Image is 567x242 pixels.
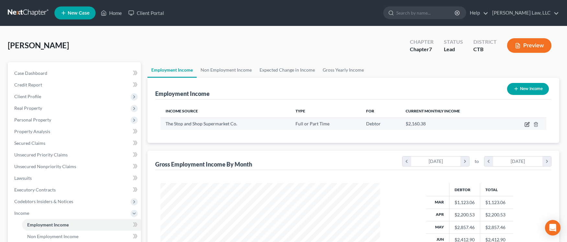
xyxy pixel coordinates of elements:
[14,82,42,87] span: Credit Report
[14,164,76,169] span: Unsecured Nonpriority Claims
[480,209,513,221] td: $2,200.53
[147,62,197,78] a: Employment Income
[493,156,543,166] div: [DATE]
[14,129,50,134] span: Property Analysis
[27,234,78,239] span: Non Employment Income
[9,137,141,149] a: Secured Claims
[480,196,513,209] td: $1,123.06
[507,83,549,95] button: New Income
[14,94,41,99] span: Client Profile
[197,62,256,78] a: Non Employment Income
[473,46,497,53] div: CTB
[14,70,47,76] span: Case Dashboard
[166,121,237,126] span: The Stop and Shop Supermarket Co.
[411,156,461,166] div: [DATE]
[455,199,475,206] div: $1,123.06
[9,149,141,161] a: Unsecured Priority Claims
[14,140,45,146] span: Secured Claims
[14,199,73,204] span: Codebtors Insiders & Notices
[22,219,141,231] a: Employment Income
[426,209,449,221] th: Apr
[455,224,475,231] div: $2,857.46
[396,7,456,19] input: Search by name...
[475,158,479,165] span: to
[256,62,319,78] a: Expected Change in Income
[68,11,89,16] span: New Case
[402,156,411,166] i: chevron_left
[319,62,368,78] a: Gross Yearly Income
[455,212,475,218] div: $2,200.53
[14,117,51,122] span: Personal Property
[484,156,493,166] i: chevron_left
[155,90,210,98] div: Employment Income
[406,109,460,113] span: Current Monthly Income
[14,105,42,111] span: Real Property
[125,7,167,19] a: Client Portal
[98,7,125,19] a: Home
[480,221,513,233] td: $2,857.46
[449,183,480,196] th: Debtor
[295,121,330,126] span: Full or Part Time
[9,126,141,137] a: Property Analysis
[542,156,551,166] i: chevron_right
[14,187,56,192] span: Executory Contracts
[14,210,29,216] span: Income
[507,38,551,53] button: Preview
[14,175,32,181] span: Lawsuits
[545,220,561,236] div: Open Intercom Messenger
[9,79,141,91] a: Credit Report
[410,38,434,46] div: Chapter
[480,183,513,196] th: Total
[426,196,449,209] th: Mar
[489,7,559,19] a: [PERSON_NAME] Law, LLC
[460,156,469,166] i: chevron_right
[14,152,68,157] span: Unsecured Priority Claims
[467,7,488,19] a: Help
[366,109,374,113] span: For
[166,109,198,113] span: Income Source
[8,40,69,50] span: [PERSON_NAME]
[9,67,141,79] a: Case Dashboard
[9,161,141,172] a: Unsecured Nonpriority Claims
[426,221,449,233] th: May
[429,46,432,52] span: 7
[410,46,434,53] div: Chapter
[444,46,463,53] div: Lead
[9,172,141,184] a: Lawsuits
[295,109,305,113] span: Type
[9,184,141,196] a: Executory Contracts
[444,38,463,46] div: Status
[366,121,381,126] span: Debtor
[473,38,497,46] div: District
[27,222,69,227] span: Employment Income
[155,160,252,168] div: Gross Employment Income By Month
[406,121,426,126] span: $2,160.38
